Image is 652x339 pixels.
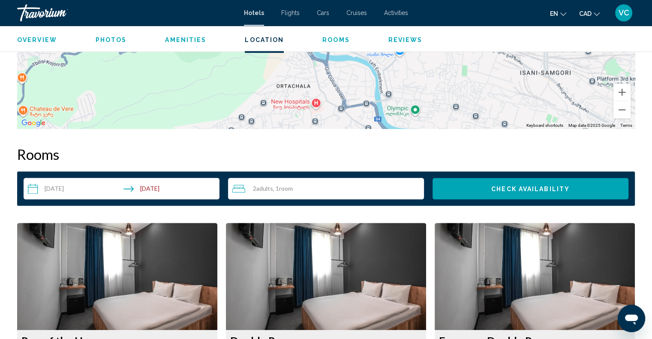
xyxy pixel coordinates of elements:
[388,36,423,44] button: Reviews
[165,36,206,44] button: Amenities
[579,10,592,17] span: CAD
[256,185,273,192] span: Adults
[526,123,563,129] button: Keyboard shortcuts
[322,36,350,44] button: Rooms
[165,36,206,43] span: Amenities
[384,9,408,16] a: Activities
[273,185,293,192] span: , 1
[613,84,631,101] button: Zoom in
[96,36,127,44] button: Photos
[279,185,293,192] span: Room
[17,146,635,163] h2: Rooms
[550,7,566,20] button: Change language
[433,178,628,199] button: Check Availability
[281,9,300,16] a: Flights
[17,223,217,330] img: 05ac7a71-c399-4391-a9a5-58320402d2eb.jpeg
[96,36,127,43] span: Photos
[19,117,48,129] a: Open this area in Google Maps (opens a new window)
[388,36,423,43] span: Reviews
[17,36,57,43] span: Overview
[620,123,632,128] a: Terms
[17,4,235,21] a: Travorium
[24,178,219,199] button: Check-in date: Sep 1, 2025 Check-out date: Sep 7, 2025
[550,10,558,17] span: en
[491,186,570,192] span: Check Availability
[226,223,426,330] img: 05ac7a71-c399-4391-a9a5-58320402d2eb.jpeg
[245,36,284,44] button: Location
[253,185,273,192] span: 2
[613,4,635,22] button: User Menu
[245,36,284,43] span: Location
[568,123,615,128] span: Map data ©2025 Google
[322,36,350,43] span: Rooms
[613,101,631,118] button: Zoom out
[228,178,424,199] button: Travelers: 2 adults, 0 children
[244,9,264,16] a: Hotels
[19,117,48,129] img: Google
[17,36,57,44] button: Overview
[317,9,329,16] a: Cars
[618,305,645,332] iframe: Button to launch messaging window
[435,223,635,330] img: 05ac7a71-c399-4391-a9a5-58320402d2eb.jpeg
[346,9,367,16] a: Cruises
[24,178,628,199] div: Search widget
[579,7,600,20] button: Change currency
[619,9,629,17] span: VC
